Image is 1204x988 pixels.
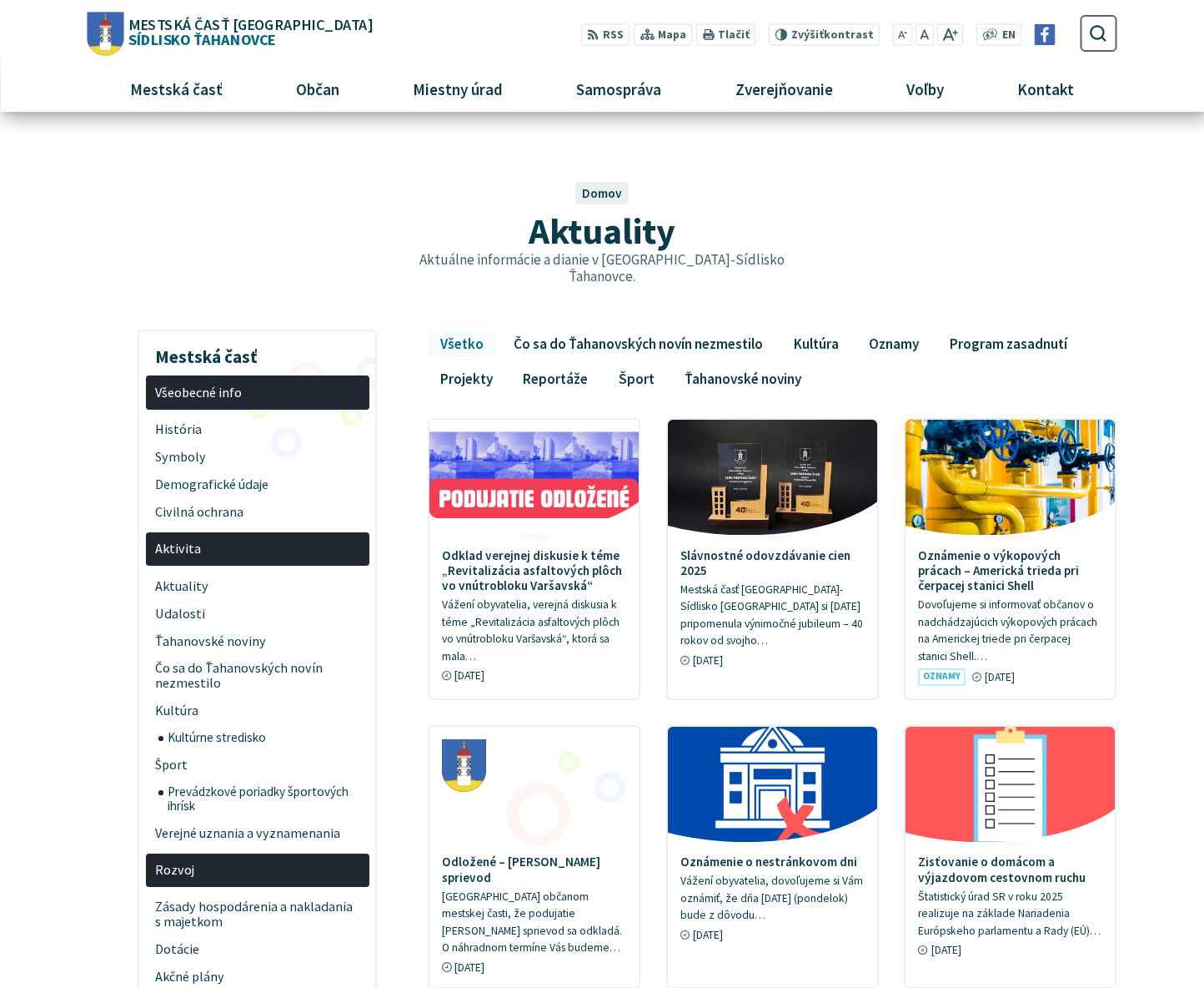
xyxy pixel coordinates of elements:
[412,251,792,285] p: Aktuálne informácie a dianie v [GEOGRAPHIC_DATA]-Sídlisko Ťahanovce.
[1002,27,1016,44] span: EN
[407,67,509,112] span: Miestny úrad
[938,330,1080,358] a: Program zasadnutí
[680,548,865,578] h4: Slávnostné odovzdávanie cien 2025
[918,668,966,686] span: Oznamy
[906,420,1115,698] a: Oznámenie o výkopových prácach – Americká trieda pri čerpacej stanici Shell Dovoľujeme si informo...
[673,365,814,393] a: Ťahanovské noviny
[428,365,504,393] a: Projekty
[705,67,863,112] a: Zverejňovanie
[124,67,229,112] span: Mestská časť
[791,28,874,42] span: kontrast
[155,536,359,563] span: Aktivita
[729,67,839,112] span: Zverejňovanie
[1011,67,1080,112] span: Kontakt
[603,27,624,44] span: RSS
[146,416,369,443] a: História
[633,23,692,46] a: Mapa
[582,185,622,201] a: Domov
[454,960,484,975] span: [DATE]
[918,597,1102,665] p: Dovoľujeme si informovať občanov o nadchádzajúcich výkopových prácach na Americkej triede pri čer...
[155,751,359,779] span: Šport
[155,628,359,655] span: Ťahanovské noviny
[918,854,1102,885] h4: Zisťovanie o domácom a výjazdovom cestovnom ruchu
[155,935,359,963] span: Dotácie
[88,12,373,55] a: Logo Sídlisko Ťahanovce, prejsť na domovskú stránku.
[986,67,1104,112] a: Kontakt
[693,928,723,942] span: [DATE]
[146,600,369,628] a: Udalosti
[695,23,755,46] button: Tlačiť
[155,698,359,725] span: Kultúra
[442,597,626,665] p: Vážení obyvatelia, verejná diskusia k téme „Revitalizácia asfaltových plôch vo vnútrobloku Varšav...
[937,23,963,46] button: Zväčšiť veľkosť písma
[511,365,600,393] a: Reportáže
[875,67,974,112] a: Voľby
[985,670,1015,684] span: [DATE]
[791,28,824,42] span: Zvýšiť
[146,894,369,936] a: Zásady hospodárenia a nakladania s majetkom
[155,416,359,443] span: História
[168,779,359,819] span: Prevádzkové poriadky športových ihrísk
[916,23,934,46] button: Nastaviť pôvodnú veľkosť písma
[168,725,359,752] span: Kultúrne stredisko
[680,582,865,650] p: Mestská časť [GEOGRAPHIC_DATA]-Sídlisko [GEOGRAPHIC_DATA] si [DATE] pripomenula výnimočné jubileu...
[668,727,877,955] a: Oznámenie o nestránkovom dni Vážení obyvatelia, dovoľujeme si Vám oznámiť, že dňa [DATE] (pondelo...
[668,420,877,680] a: Slávnostné odovzdávanie cien 2025 Mestská časť [GEOGRAPHIC_DATA]-Sídlisko [GEOGRAPHIC_DATA] si [D...
[155,856,359,884] span: Rozvoj
[580,23,630,46] a: RSS
[146,935,369,963] a: Dotácie
[155,655,359,698] span: Čo sa do Ťahanovských novín nezmestilo
[454,668,484,683] span: [DATE]
[146,532,369,567] a: Aktivita
[1035,24,1056,45] img: Prejsť na Facebook stránku
[502,330,775,358] a: Čo sa do Ťahanovských novín nezmestilo
[997,27,1020,44] a: EN
[146,751,369,779] a: Šport
[146,335,369,370] h3: Mestská časť
[158,779,369,819] a: Prevádzkové poriadky športových ihrísk
[442,548,626,594] h4: Odklad verejnej diskusie k téme „Revitalizácia asfaltových plôch vo vnútrobloku Varšavská“
[900,67,950,112] span: Voľby
[918,548,1102,594] h4: Oznámenie o výkopových prácach – Americká trieda pri čerpacej stanici Shell
[155,600,359,628] span: Udalosti
[146,471,369,498] a: Demografické údaje
[155,443,359,471] span: Symboly
[680,854,865,870] h4: Oznámenie o nestránkovom dni
[88,12,124,55] img: Prejsť na domovskú stránku
[892,23,912,46] button: Zmenšiť veľkosť písma
[570,67,668,112] span: Samospráva
[442,854,626,885] h4: Odložené – [PERSON_NAME] sprievod
[429,727,639,987] a: Odložené – [PERSON_NAME] sprievod [GEOGRAPHIC_DATA] občanom mestskej časti, že podujatie [PERSON_...
[383,67,534,112] a: Miestny úrad
[146,819,369,847] a: Verejné uznania a vyznamenania
[146,655,369,698] a: Čo sa do Ťahanovských novín nezmestilo
[123,17,372,47] span: Sídlisko Ťahanovce
[428,330,495,358] a: Všetko
[781,330,850,358] a: Kultúra
[266,67,370,112] a: Občan
[155,894,359,936] span: Zásady hospodárenia a nakladania s majetkom
[931,943,961,957] span: [DATE]
[769,23,880,46] button: Zvýšiťkontrast
[693,653,723,668] span: [DATE]
[658,27,686,44] span: Mapa
[546,67,692,112] a: Samospráva
[529,208,675,254] span: Aktuality
[146,628,369,655] a: Ťahanovské noviny
[155,819,359,847] span: Verejné uznania a vyznamenania
[606,365,666,393] a: Šport
[146,854,369,888] a: Rozvoj
[680,873,865,925] p: Vážení obyvatelia, dovoľujeme si Vám oznámiť, že dňa [DATE] (pondelok) bude z dôvodu…
[155,471,359,498] span: Demografické údaje
[146,443,369,471] a: Symboly
[146,698,369,725] a: Kultúra
[155,379,359,406] span: Všeobecné info
[857,330,931,358] a: Oznamy
[146,376,369,410] a: Všeobecné info
[146,498,369,526] a: Civilná ochrana
[290,67,346,112] span: Občan
[906,727,1115,970] a: Zisťovanie o domácom a výjazdovom cestovnom ruchu Štatistický úrad SR v roku 2025 realizuje na zá...
[918,889,1102,940] p: Štatistický úrad SR v roku 2025 realizuje na základe Nariadenia Európskeho parlamentu a Rady (EÚ)…
[429,420,639,695] a: Odklad verejnej diskusie k téme „Revitalizácia asfaltových plôch vo vnútrobloku Varšavská“ Vážení...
